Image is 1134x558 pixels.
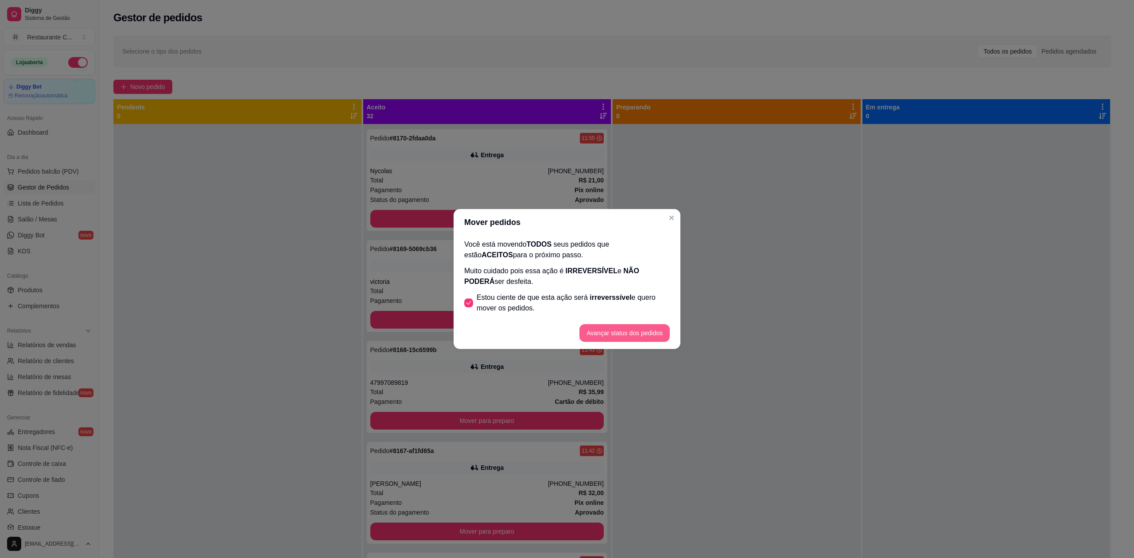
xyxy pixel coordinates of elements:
[454,209,680,236] header: Mover pedidos
[464,266,670,287] p: Muito cuidado pois essa ação é e ser desfeita.
[566,267,617,275] span: IRREVERSÍVEL
[527,240,552,248] span: TODOS
[477,292,670,314] span: Estou ciente de que esta ação será e quero mover os pedidos.
[482,251,513,259] span: ACEITOS
[579,324,670,342] button: Avançar status dos pedidos
[590,294,631,301] span: irreverssível
[464,239,670,260] p: Você está movendo seus pedidos que estão para o próximo passo.
[464,267,639,285] span: NÃO PODERÁ
[664,211,679,225] button: Close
